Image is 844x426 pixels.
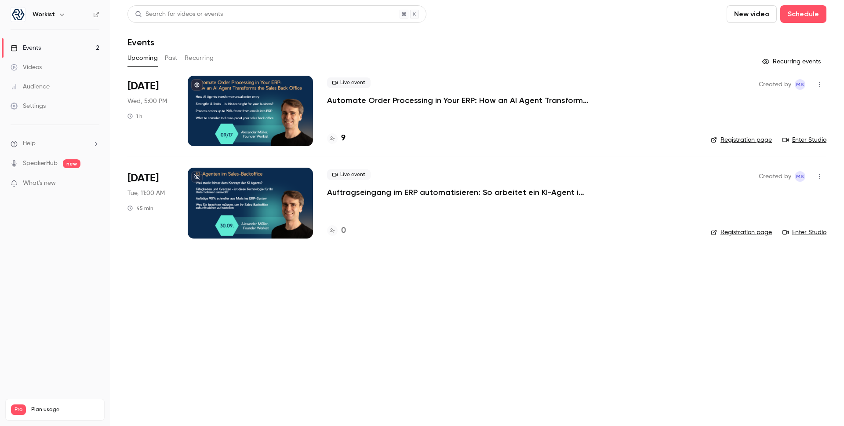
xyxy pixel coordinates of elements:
div: 45 min [127,205,153,212]
div: 1 h [127,113,142,120]
a: Automate Order Processing in Your ERP: How an AI Agent Transforms the Sales Back Office [327,95,591,106]
button: Past [165,51,178,65]
h6: Workist [33,10,55,19]
a: SpeakerHub [23,159,58,168]
span: Max Sauermilch [795,171,805,182]
span: [DATE] [127,171,159,185]
span: Max Sauermilch [795,79,805,90]
span: Plan usage [31,406,99,413]
iframe: Noticeable Trigger [89,180,99,187]
a: 0 [327,225,346,237]
div: Audience [11,82,50,91]
div: Events [11,44,41,52]
div: Search for videos or events [135,10,223,19]
span: Wed, 5:00 PM [127,97,167,106]
div: Settings [11,102,46,110]
span: MS [796,79,804,90]
span: Pro [11,404,26,415]
span: Live event [327,169,371,180]
span: MS [796,171,804,182]
div: Videos [11,63,42,72]
span: Live event [327,77,371,88]
span: What's new [23,179,56,188]
a: 9 [327,132,346,144]
a: Registration page [711,228,772,237]
button: New video [727,5,777,23]
span: [DATE] [127,79,159,93]
span: Tue, 11:00 AM [127,189,165,198]
a: Enter Studio [782,136,826,144]
div: Sep 30 Tue, 11:00 AM (Europe/Berlin) [127,168,174,238]
button: Recurring events [758,55,826,69]
a: Auftragseingang im ERP automatisieren: So arbeitet ein KI-Agent im Sales-Backoffice [327,187,591,198]
span: Created by [759,79,791,90]
h1: Events [127,37,154,48]
img: Workist [11,7,25,22]
span: new [63,159,80,168]
button: Schedule [780,5,826,23]
h4: 9 [341,132,346,144]
button: Recurring [185,51,214,65]
h4: 0 [341,225,346,237]
a: Registration page [711,136,772,144]
span: Help [23,139,36,148]
span: Created by [759,171,791,182]
a: Enter Studio [782,228,826,237]
button: Upcoming [127,51,158,65]
li: help-dropdown-opener [11,139,99,148]
div: Sep 17 Wed, 5:00 PM (Europe/Berlin) [127,76,174,146]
